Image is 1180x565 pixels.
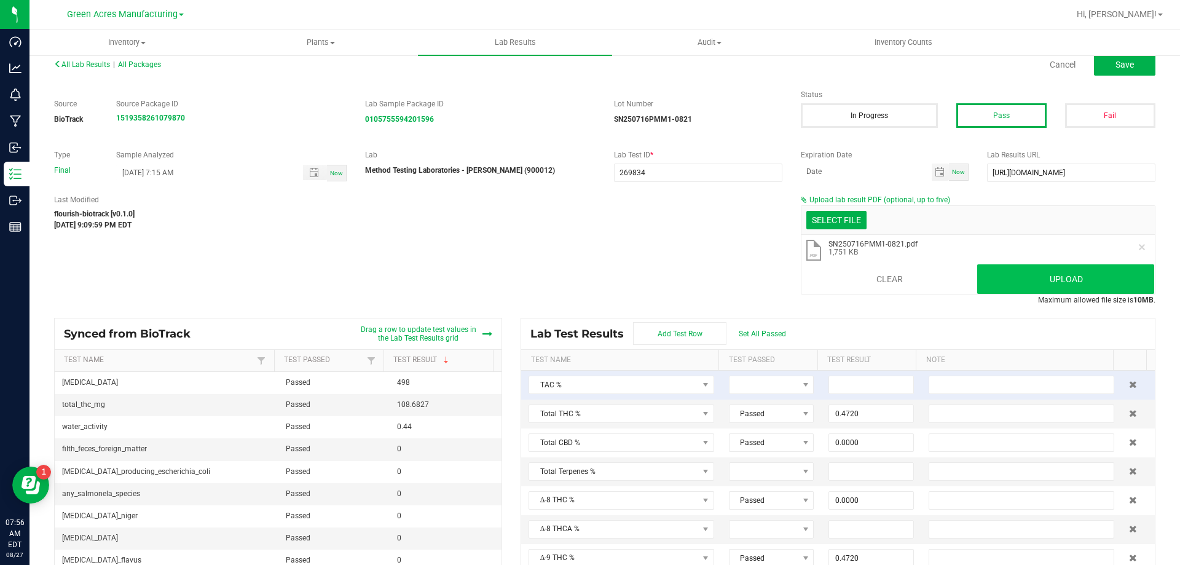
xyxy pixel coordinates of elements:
span: Inventory [30,37,223,48]
th: Note [916,350,1113,371]
a: Test PassedSortable [284,355,364,365]
inline-svg: Inventory [9,168,22,180]
span: Upload lab result PDF (optional, up to five) [809,196,950,204]
span: 0 [397,489,401,498]
label: Sample Analyzed [116,149,347,160]
input: MM/dd/yyyy HH:MM a [116,165,290,180]
strong: 0105755594201596 [365,115,434,124]
span: 1,751 KB [828,248,918,256]
p: 07:56 AM EDT [6,517,24,550]
a: Inventory Counts [806,30,1001,55]
a: Plants [224,30,418,55]
span: Passed [286,467,310,476]
button: Clear [801,264,978,294]
span: Audit [613,37,806,48]
strong: SN250716PMM1-0821 [614,115,692,124]
label: Source Package ID [116,98,347,109]
span: SN250716PMM1-0821.pdf [828,240,918,248]
span: Passed [286,444,310,453]
span: .pdf [809,253,817,258]
span: Set All Passed [739,330,786,338]
span: 0 [397,534,401,542]
span: 498 [397,378,410,387]
label: Type [54,149,98,160]
span: 0 [397,444,401,453]
span: Passed [286,378,310,387]
label: Status [801,89,1155,100]
label: Lab Sample Package ID [365,98,596,109]
span: Total THC % [529,405,698,422]
strong: [DATE] 9:09:59 PM EDT [54,221,132,229]
a: Test NameSortable [64,355,254,365]
span: 0.44 [397,422,412,431]
a: Test ResultSortable [393,355,489,365]
span: Now [330,170,343,176]
span: [MEDICAL_DATA]_producing_escherichia_coli [62,467,210,476]
button: Fail [1065,103,1155,128]
span: Toggle popup [303,165,327,180]
inline-svg: Dashboard [9,36,22,48]
span: Total CBD % [529,434,698,451]
iframe: Resource center [12,467,49,504]
th: Test Passed [718,350,817,371]
span: Lab Test Results [530,327,633,341]
span: [MEDICAL_DATA]_niger [62,512,138,520]
th: Test Name [521,350,718,371]
span: 0 [397,556,401,564]
span: Passed [286,489,310,498]
span: any_salmonela_species [62,489,140,498]
span: Passed [730,492,798,509]
span: filth_feces_foreign_matter [62,444,147,453]
span: Passed [286,512,310,520]
span: Δ-8 THC % [529,492,698,509]
span: [MEDICAL_DATA]_flavus [62,556,141,564]
span: Total Terpenes % [529,463,698,480]
span: All Packages [118,60,161,69]
button: In Progress [801,103,938,128]
a: Lab Results [418,30,612,55]
label: Expiration Date [801,149,969,160]
span: Passed [286,400,310,409]
label: Lab [365,149,596,160]
span: Passed [286,422,310,431]
span: All Lab Results [54,60,110,69]
span: Lab Results [478,37,553,48]
span: Inventory Counts [858,37,949,48]
inline-svg: Manufacturing [9,115,22,127]
iframe: Resource center unread badge [36,465,51,480]
span: Passed [286,534,310,542]
strong: 10MB [1133,296,1154,304]
span: Synced from BioTrack [64,327,200,341]
span: Maximum allowed file size is . [1038,296,1155,304]
button: Add Test Row [633,322,726,345]
inline-svg: Reports [9,221,22,233]
span: Passed [730,405,798,422]
strong: Method Testing Laboratories - [PERSON_NAME] (900012) [365,166,555,175]
a: Filter [364,353,379,368]
span: [MEDICAL_DATA] [62,534,118,542]
span: Now [952,168,965,175]
span: Passed [286,556,310,564]
span: Passed [730,434,798,451]
input: Date [801,164,932,179]
span: 0 [397,512,401,520]
a: 1519358261079870 [116,114,185,122]
span: 108.6827 [397,400,429,409]
span: TAC % [529,376,698,393]
strong: flourish-biotrack [v0.1.0] [54,210,135,218]
span: 0 [397,467,401,476]
a: Audit [612,30,806,55]
div: Select file [806,211,867,229]
inline-svg: Monitoring [9,89,22,101]
button: Upload [977,264,1154,294]
inline-svg: Outbound [9,194,22,207]
button: Save [1094,53,1155,76]
inline-svg: Analytics [9,62,22,74]
a: Filter [254,353,269,368]
button: Pass [956,103,1047,128]
span: Drag a row to update test values in the Lab Test Results grid [357,325,479,342]
label: Lot Number [614,98,782,109]
a: Inventory [29,30,224,55]
label: Last Modified [54,194,782,205]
